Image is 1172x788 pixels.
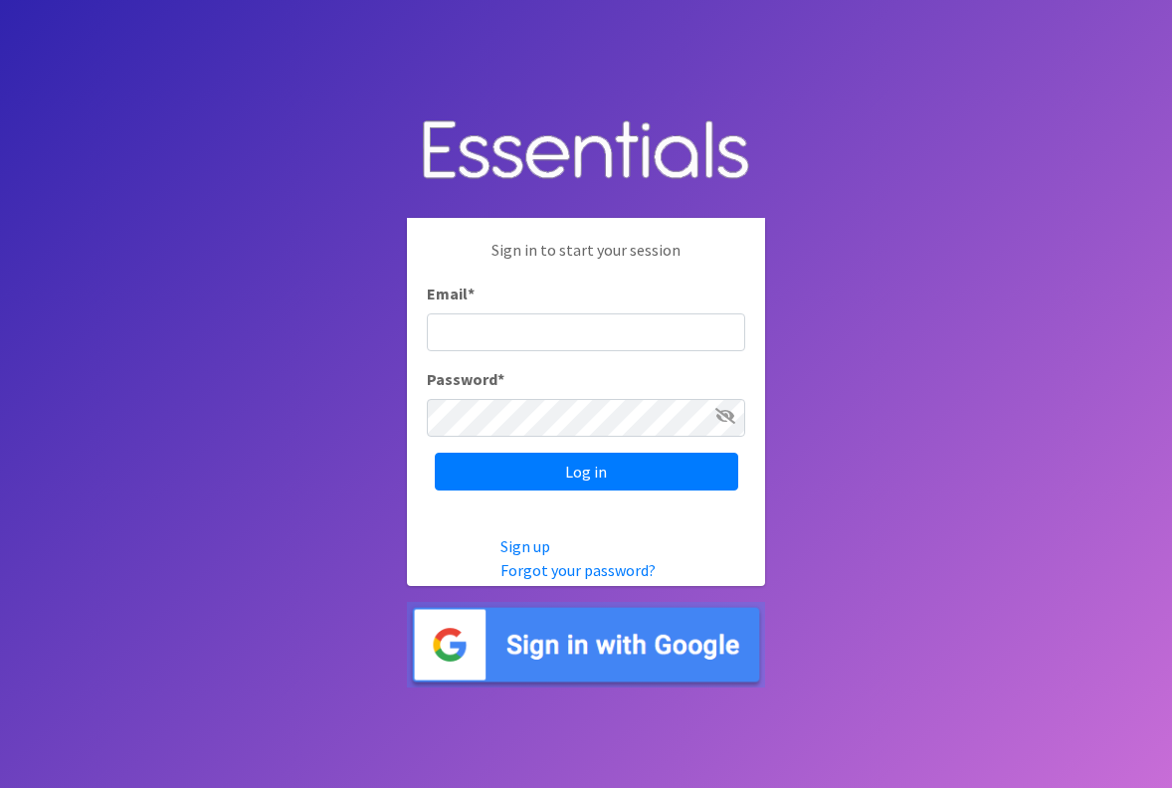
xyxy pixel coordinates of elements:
p: Sign in to start your session [427,238,745,282]
label: Email [427,282,475,305]
img: Sign in with Google [407,602,765,689]
abbr: required [468,284,475,303]
input: Log in [435,453,738,491]
label: Password [427,367,504,391]
abbr: required [497,369,504,389]
a: Forgot your password? [500,560,656,580]
a: Sign up [500,536,550,556]
img: Human Essentials [407,100,765,203]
